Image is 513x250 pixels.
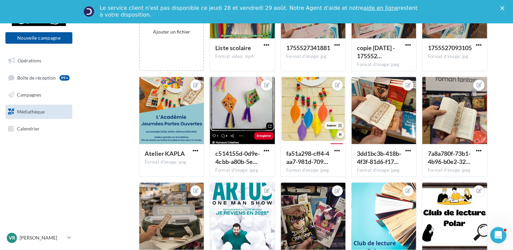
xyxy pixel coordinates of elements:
span: Vr [9,234,15,241]
span: Opérations [18,58,41,63]
span: copie 18-08-2025 - 1755527093105 [357,44,395,60]
a: Calendrier [4,122,74,136]
div: Format d'image: jpeg [427,167,481,173]
div: Format d'image: jpeg [215,167,269,173]
a: Vr [PERSON_NAME] [5,231,72,244]
span: 1755527341881 [286,44,330,51]
div: Fermer [500,6,507,10]
div: Ajouter un fichier [143,28,200,35]
span: Médiathèque [17,109,45,114]
div: Format d'image: jpg [286,54,340,60]
div: Format video: mp4 [215,54,269,60]
div: 99+ [59,75,70,81]
span: 3dd1bc3b-418b-4f3f-81d6-f17367895b67 [357,150,401,165]
button: Nouvelle campagne [5,32,72,44]
div: Format d'image: jpeg [357,167,411,173]
span: 1755527093105 [427,44,471,51]
p: [PERSON_NAME] [20,234,65,241]
iframe: Intercom live chat [490,227,506,243]
span: Atelier KAPLA [145,150,185,157]
div: Format d'image: jpeg [357,62,411,68]
img: Profile image for Service-Client [83,6,94,17]
div: Format d'image: jpeg [286,167,340,173]
span: Calendrier [17,125,40,131]
a: aide en ligne [363,5,398,11]
span: 7a8a780f-73b1-4b96-b0e2-3235fd4dc16f [427,150,470,165]
span: Campagnes [17,92,41,98]
div: Format d'image: png [145,159,198,165]
span: Liste scolaire [215,44,251,51]
a: Médiathèque [4,105,74,119]
a: Opérations [4,54,74,68]
span: Boîte de réception [17,75,56,80]
a: Campagnes [4,88,74,102]
span: c514155d-0d9e-4cbb-a80b-5e2c3055968a [215,150,260,165]
div: Le service client n'est pas disponible ce jeudi 28 et vendredi 29 août. Notre Agent d'aide et not... [100,5,419,18]
div: Format d'image: jpg [427,54,481,60]
a: Boîte de réception99+ [4,70,74,85]
span: fa51a298-cff4-4aa7-981d-7095ba676912 [286,150,329,165]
